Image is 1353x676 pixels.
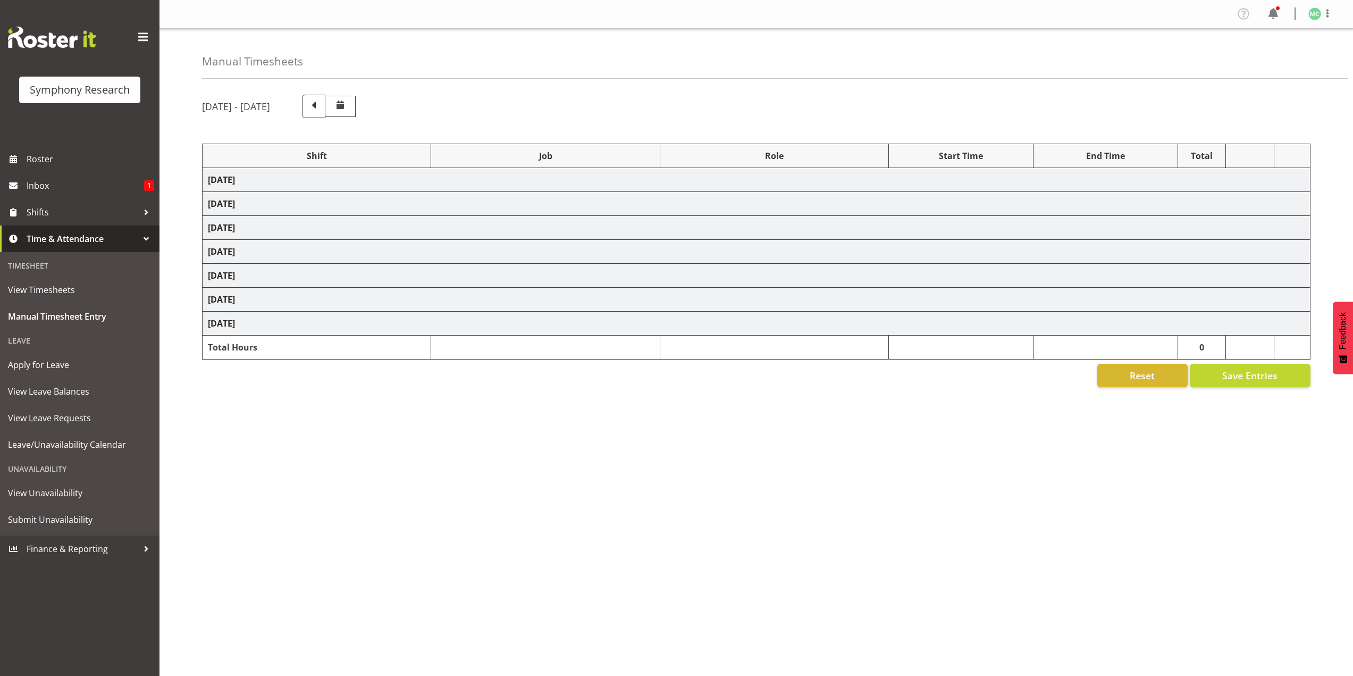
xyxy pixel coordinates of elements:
[8,308,152,324] span: Manual Timesheet Entry
[202,101,270,112] h5: [DATE] - [DATE]
[1190,364,1310,387] button: Save Entries
[27,204,138,220] span: Shifts
[144,180,154,191] span: 1
[8,357,152,373] span: Apply for Leave
[8,437,152,453] span: Leave/Unavailability Calendar
[203,216,1310,240] td: [DATE]
[203,312,1310,336] td: [DATE]
[3,277,157,303] a: View Timesheets
[1130,369,1155,382] span: Reset
[3,378,157,405] a: View Leave Balances
[3,480,157,506] a: View Unavailability
[8,282,152,298] span: View Timesheets
[436,149,654,162] div: Job
[8,27,96,48] img: Rosterit website logo
[208,149,425,162] div: Shift
[8,410,152,426] span: View Leave Requests
[666,149,883,162] div: Role
[8,512,152,528] span: Submit Unavailability
[1333,302,1353,374] button: Feedback - Show survey
[1039,149,1172,162] div: End Time
[1222,369,1278,382] span: Save Entries
[1308,7,1321,20] img: matthew-coleman1906.jpg
[3,431,157,458] a: Leave/Unavailability Calendar
[27,541,138,557] span: Finance & Reporting
[203,168,1310,192] td: [DATE]
[1097,364,1188,387] button: Reset
[203,192,1310,216] td: [DATE]
[27,151,154,167] span: Roster
[203,240,1310,264] td: [DATE]
[1338,312,1348,349] span: Feedback
[3,330,157,352] div: Leave
[203,288,1310,312] td: [DATE]
[3,255,157,277] div: Timesheet
[3,458,157,480] div: Unavailability
[3,352,157,378] a: Apply for Leave
[3,405,157,431] a: View Leave Requests
[27,178,144,194] span: Inbox
[30,82,130,98] div: Symphony Research
[1178,336,1226,360] td: 0
[202,55,303,68] h4: Manual Timesheets
[1183,149,1221,162] div: Total
[894,149,1028,162] div: Start Time
[8,383,152,399] span: View Leave Balances
[3,303,157,330] a: Manual Timesheet Entry
[27,231,138,247] span: Time & Attendance
[203,264,1310,288] td: [DATE]
[8,485,152,501] span: View Unavailability
[3,506,157,533] a: Submit Unavailability
[203,336,431,360] td: Total Hours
